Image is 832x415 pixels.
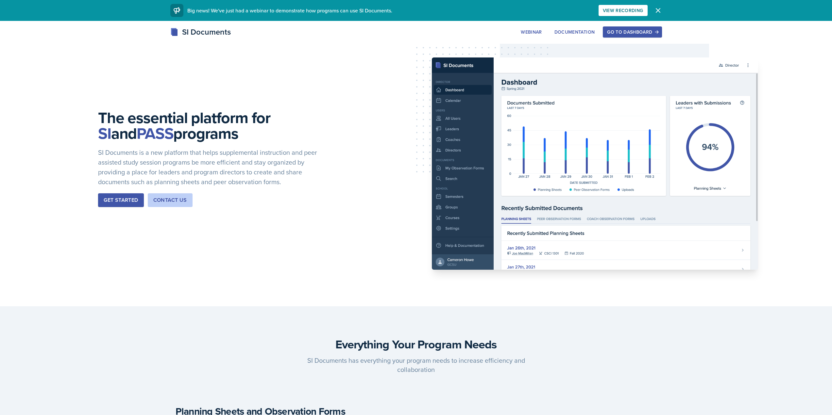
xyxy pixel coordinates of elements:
[603,26,662,38] button: Go to Dashboard
[170,26,231,38] div: SI Documents
[104,196,138,204] div: Get Started
[153,196,187,204] div: Contact Us
[599,5,648,16] button: View Recording
[550,26,599,38] button: Documentation
[521,29,542,35] div: Webinar
[148,193,193,207] button: Contact Us
[291,356,542,374] p: SI Documents has everything your program needs to increase efficiency and collaboration
[607,29,657,35] div: Go to Dashboard
[187,7,392,14] span: Big news! We've just had a webinar to demonstrate how programs can use SI Documents.
[176,338,657,351] h3: Everything Your Program Needs
[517,26,546,38] button: Webinar
[98,193,144,207] button: Get Started
[603,8,643,13] div: View Recording
[554,29,595,35] div: Documentation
